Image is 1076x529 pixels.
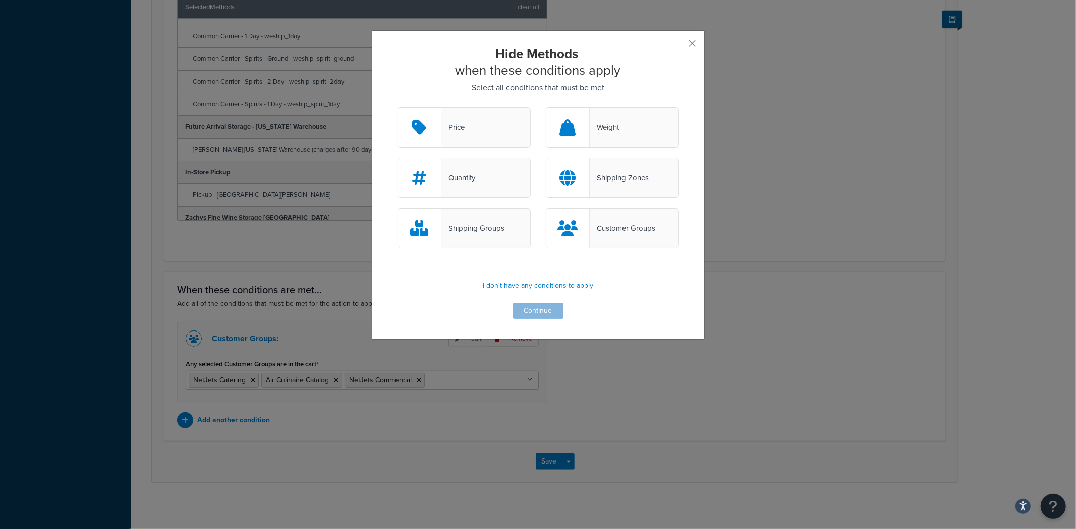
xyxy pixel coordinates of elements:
[398,81,679,95] p: Select all conditions that must be met
[441,221,504,235] div: Shipping Groups
[441,120,465,135] div: Price
[590,171,649,185] div: Shipping Zones
[441,171,475,185] div: Quantity
[590,221,655,235] div: Customer Groups
[495,44,578,63] strong: Hide Methods
[398,279,679,293] p: I don't have any conditions to apply
[398,46,679,78] h2: when these conditions apply
[590,120,619,135] div: Weight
